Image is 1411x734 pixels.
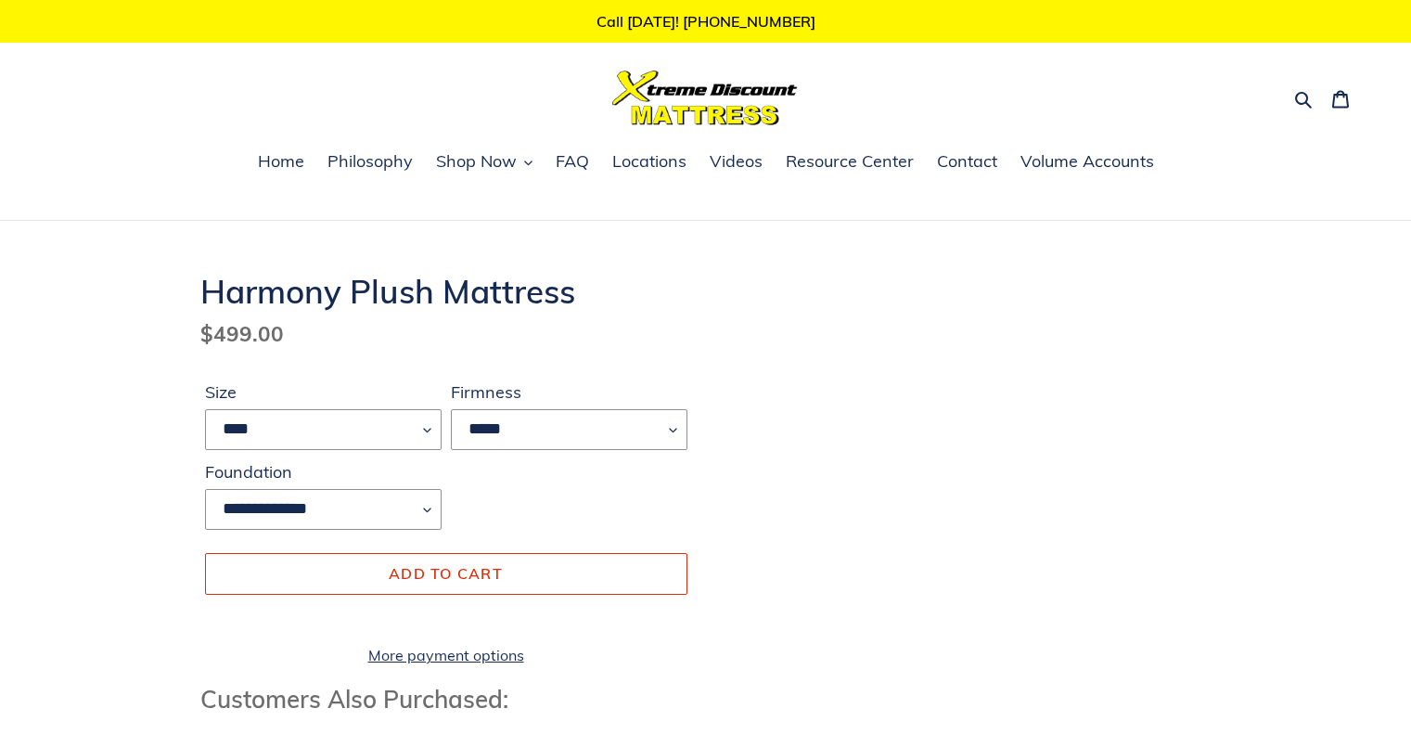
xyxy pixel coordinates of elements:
span: $499.00 [200,320,284,347]
label: Foundation [205,459,442,484]
span: Videos [710,150,763,173]
a: FAQ [546,148,598,176]
span: Home [258,150,304,173]
a: Volume Accounts [1011,148,1163,176]
img: Xtreme Discount Mattress [612,71,798,125]
a: Home [249,148,314,176]
a: Philosophy [318,148,422,176]
h1: Harmony Plush Mattress [200,272,692,311]
h3: Customers Also Purchased: [200,685,692,714]
a: Resource Center [776,148,923,176]
span: Shop Now [436,150,517,173]
a: More payment options [205,644,687,666]
label: Size [205,380,442,405]
span: Resource Center [786,150,914,173]
a: Videos [700,148,772,176]
span: Contact [937,150,997,173]
span: Locations [612,150,686,173]
span: Philosophy [327,150,413,173]
a: Locations [603,148,696,176]
button: Shop Now [427,148,542,176]
span: Add to cart [389,564,503,583]
a: Contact [928,148,1007,176]
span: FAQ [556,150,589,173]
label: Firmness [451,380,687,405]
span: Volume Accounts [1020,150,1154,173]
button: Add to cart [205,553,687,594]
